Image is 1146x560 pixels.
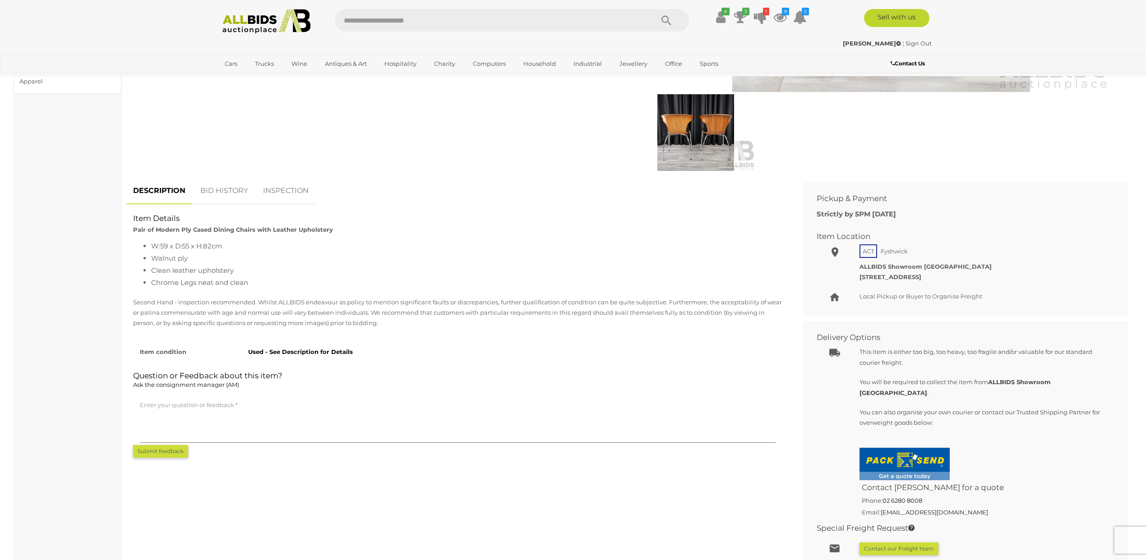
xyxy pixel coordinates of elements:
[817,210,896,218] b: Strictly by 5PM [DATE]
[859,448,950,480] img: Fyshwick-AllBids-GETAQUOTE.png
[133,226,333,233] strong: Pair of Modern Ply Cased Dining Chairs with Leather Upholstery
[194,178,255,204] a: BID HISTORY
[256,178,315,204] a: INSPECTION
[817,194,1101,203] h2: Pickup & Payment
[742,8,749,15] i: 3
[721,8,730,15] i: ✔
[817,232,1101,241] h2: Item Location
[428,56,461,71] a: Charity
[859,507,1108,518] h5: Email:
[883,497,922,504] a: 02 6280 8008
[859,495,1108,506] h5: Phone:
[906,40,932,47] a: Sign Out
[891,60,925,67] b: Contact Us
[859,407,1108,428] p: You can also organise your own courier or contact our Trusted Shipping Partner for overweight goo...
[714,9,727,25] a: ✔
[859,377,1108,398] p: You will be required to collect the item from .
[636,94,755,171] img: Pair of Modern Ply Cased Dining Chairs with Leather Upholstery
[286,56,313,71] a: Wine
[151,240,783,252] li: W:59 x D:55 x H:82cm
[133,445,188,458] button: Submit feedback
[753,9,767,25] a: 1
[319,56,373,71] a: Antiques & Art
[151,264,783,276] li: Clean leather upholstery
[14,59,121,94] a: Vintage Fashion & Apparel 3
[793,9,807,25] a: 2
[859,244,877,258] span: ACT
[467,56,512,71] a: Computers
[133,381,239,388] span: Ask the consignment manager (AM)
[817,524,1101,532] h2: Special Freight Request
[843,40,901,47] strong: [PERSON_NAME]
[217,9,315,34] img: Allbids.com.au
[644,9,689,32] button: Search
[881,509,988,516] a: [EMAIL_ADDRESS][DOMAIN_NAME]
[659,56,688,71] a: Office
[133,297,783,329] p: Second Hand - inspection recommended. Whilst ALLBIDS endeavour as policy to mention significant f...
[763,8,769,15] i: 1
[568,56,608,71] a: Industrial
[518,56,562,71] a: Household
[19,66,94,87] div: Vintage Fashion & Apparel
[817,333,1101,342] h2: Delivery Options
[891,59,927,69] a: Contact Us
[782,8,789,15] i: 9
[859,378,1051,396] b: ALLBIDS Showroom [GEOGRAPHIC_DATA]
[859,293,982,300] span: Local Pickup or Buyer to Organise Freight
[614,56,653,71] a: Jewellery
[859,542,938,555] button: Contact our Freight team
[694,56,724,71] a: Sports
[859,347,1108,368] p: This item is either too big, too heavy, too fragile and/or valuable for our standard courier frei...
[802,8,809,15] i: 2
[219,71,295,86] a: [GEOGRAPHIC_DATA]
[773,9,787,25] a: 9
[734,9,747,25] a: 3
[248,348,353,355] strong: Used - See Description for Details
[859,273,921,280] strong: [STREET_ADDRESS]
[878,245,910,257] span: Fyshwick
[859,481,1108,494] h4: Contact [PERSON_NAME] for a quote
[133,214,783,223] h2: Item Details
[219,56,243,71] a: Cars
[126,178,192,204] a: DESCRIPTION
[151,252,783,264] li: Walnut ply
[864,9,929,27] a: Sell with us
[379,56,422,71] a: Hospitality
[151,276,783,289] li: Chrome Legs neat and clean
[843,40,902,47] a: [PERSON_NAME]
[249,56,280,71] a: Trucks
[133,372,783,390] h2: Question or Feedback about this item?
[140,348,186,355] strong: Item condition
[859,263,992,270] strong: ALLBIDS Showroom [GEOGRAPHIC_DATA]
[902,40,904,47] span: |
